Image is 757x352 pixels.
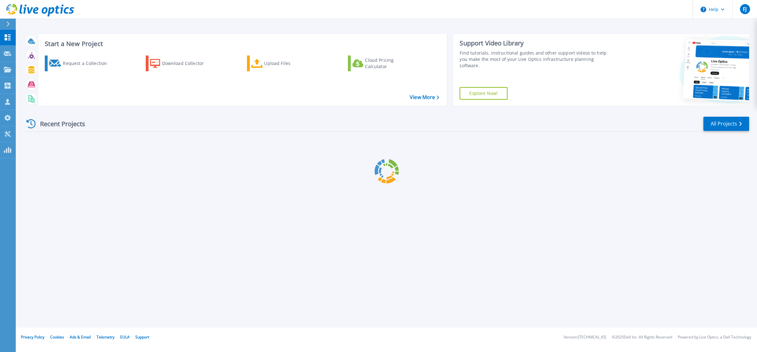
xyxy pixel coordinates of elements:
[97,334,114,340] a: Telemetry
[45,56,115,71] a: Request a Collection
[743,7,747,12] span: FJ
[146,56,216,71] a: Download Collector
[24,116,94,132] div: Recent Projects
[247,56,317,71] a: Upload Files
[612,335,672,339] li: © 2025 Dell Inc. All Rights Reserved
[460,87,508,100] a: Explore Now!
[50,334,64,340] a: Cookies
[21,334,44,340] a: Privacy Policy
[564,335,606,339] li: Version: [TECHNICAL_ID]
[135,334,149,340] a: Support
[120,334,130,340] a: EULA
[410,94,439,100] a: View More
[264,57,314,70] div: Upload Files
[348,56,418,71] a: Cloud Pricing Calculator
[703,117,749,131] a: All Projects
[45,40,439,47] h3: Start a New Project
[678,335,751,339] li: Powered by Live Optics, a Dell Technology
[460,39,612,47] div: Support Video Library
[365,57,415,70] div: Cloud Pricing Calculator
[70,334,91,340] a: Ads & Email
[162,57,213,70] div: Download Collector
[63,57,113,70] div: Request a Collection
[460,50,612,69] div: Find tutorials, instructional guides and other support videos to help you make the most of your L...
